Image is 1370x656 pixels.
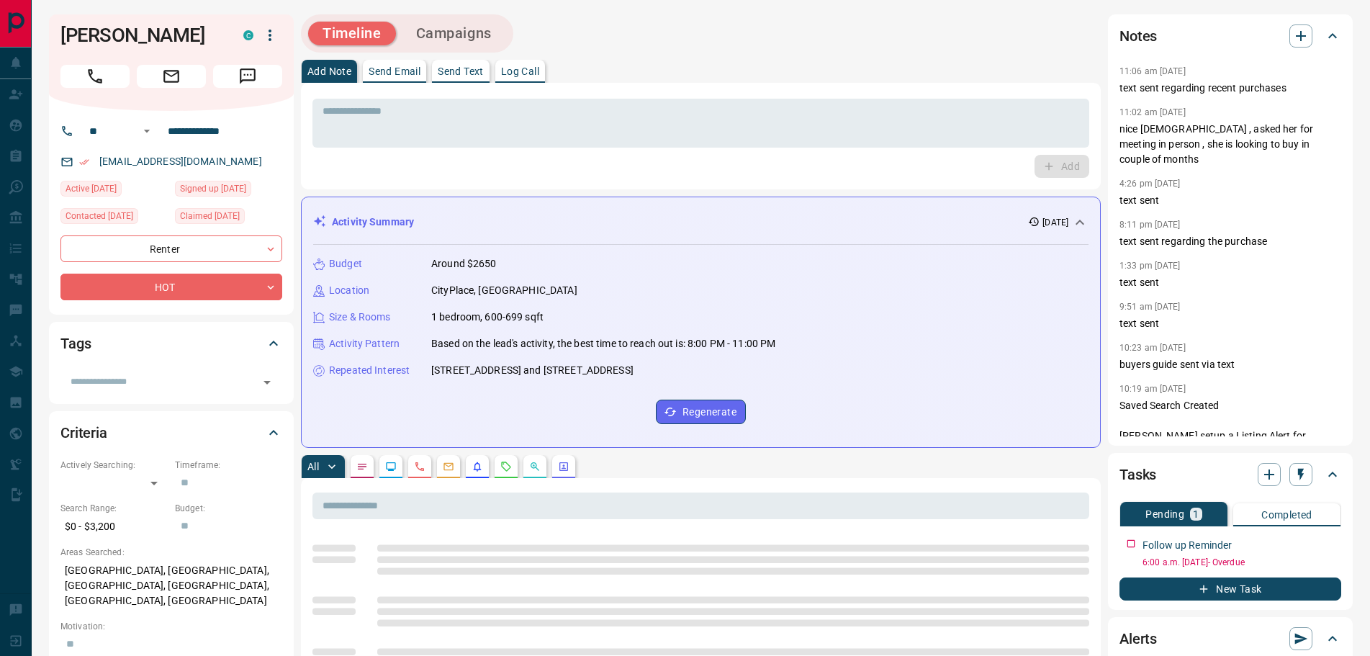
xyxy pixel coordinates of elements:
p: text sent regarding recent purchases [1119,81,1341,96]
p: [STREET_ADDRESS] and [STREET_ADDRESS] [431,363,634,378]
p: 8:11 pm [DATE] [1119,220,1181,230]
p: 4:26 pm [DATE] [1119,179,1181,189]
div: Tue Jan 16 2024 [175,208,282,228]
p: Pending [1145,509,1184,519]
div: Notes [1119,19,1341,53]
div: Alerts [1119,621,1341,656]
button: New Task [1119,578,1341,601]
p: 11:02 am [DATE] [1119,107,1186,117]
svg: Agent Actions [558,461,569,472]
p: Based on the lead's activity, the best time to reach out is: 8:00 PM - 11:00 PM [431,336,775,351]
h2: Tasks [1119,463,1156,486]
h2: Criteria [60,421,107,444]
div: Wed Apr 17 2024 [60,208,168,228]
p: text sent [1119,193,1341,208]
p: 6:00 a.m. [DATE] - Overdue [1143,556,1341,569]
button: Campaigns [402,22,506,45]
p: Saved Search Created [PERSON_NAME] setup a Listing Alert for [PERSON_NAME] [PERSON_NAME] Sale upd... [1119,398,1341,504]
p: Activity Pattern [329,336,400,351]
p: 11:06 am [DATE] [1119,66,1186,76]
p: Send Text [438,66,484,76]
div: Activity Summary[DATE] [313,209,1089,235]
button: Regenerate [656,400,746,424]
button: Timeline [308,22,396,45]
p: Repeated Interest [329,363,410,378]
div: Sat Jul 12 2025 [60,181,168,201]
div: condos.ca [243,30,253,40]
p: nice [DEMOGRAPHIC_DATA] , asked her for meeting in person , she is looking to buy in couple of mo... [1119,122,1341,167]
p: 1 [1193,509,1199,519]
p: Send Email [369,66,420,76]
p: 9:51 am [DATE] [1119,302,1181,312]
p: [GEOGRAPHIC_DATA], [GEOGRAPHIC_DATA], [GEOGRAPHIC_DATA], [GEOGRAPHIC_DATA], [GEOGRAPHIC_DATA], [G... [60,559,282,613]
p: buyers guide sent via text [1119,357,1341,372]
p: Budget: [175,502,282,515]
p: Completed [1261,510,1312,520]
div: Tasks [1119,457,1341,492]
span: Claimed [DATE] [180,209,240,223]
p: text sent regarding the purchase [1119,234,1341,249]
svg: Email Verified [79,157,89,167]
div: Renter [60,235,282,262]
p: Budget [329,256,362,271]
p: Search Range: [60,502,168,515]
p: text sent [1119,316,1341,331]
p: Actively Searching: [60,459,168,472]
svg: Emails [443,461,454,472]
p: 1 bedroom, 600-699 sqft [431,310,544,325]
span: Call [60,65,130,88]
div: Criteria [60,415,282,450]
svg: Requests [500,461,512,472]
p: 1:33 pm [DATE] [1119,261,1181,271]
p: CityPlace, [GEOGRAPHIC_DATA] [431,283,577,298]
svg: Lead Browsing Activity [385,461,397,472]
p: Timeframe: [175,459,282,472]
p: Size & Rooms [329,310,391,325]
h1: [PERSON_NAME] [60,24,222,47]
p: Activity Summary [332,215,414,230]
h2: Tags [60,332,91,355]
span: Contacted [DATE] [66,209,133,223]
h2: Alerts [1119,627,1157,650]
button: Open [138,122,156,140]
span: Active [DATE] [66,181,117,196]
a: [EMAIL_ADDRESS][DOMAIN_NAME] [99,156,262,167]
span: Message [213,65,282,88]
p: [DATE] [1042,216,1068,229]
p: Around $2650 [431,256,497,271]
p: text sent [1119,275,1341,290]
p: Follow up Reminder [1143,538,1232,553]
p: Areas Searched: [60,546,282,559]
h2: Notes [1119,24,1157,48]
svg: Opportunities [529,461,541,472]
p: Location [329,283,369,298]
p: 10:19 am [DATE] [1119,384,1186,394]
p: All [307,462,319,472]
p: Log Call [501,66,539,76]
svg: Notes [356,461,368,472]
div: Tags [60,326,282,361]
div: Wed Jan 29 2020 [175,181,282,201]
span: Signed up [DATE] [180,181,246,196]
button: Open [257,372,277,392]
svg: Calls [414,461,425,472]
div: HOT [60,274,282,300]
p: Add Note [307,66,351,76]
p: 10:23 am [DATE] [1119,343,1186,353]
p: Motivation: [60,620,282,633]
p: $0 - $3,200 [60,515,168,539]
svg: Listing Alerts [472,461,483,472]
span: Email [137,65,206,88]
